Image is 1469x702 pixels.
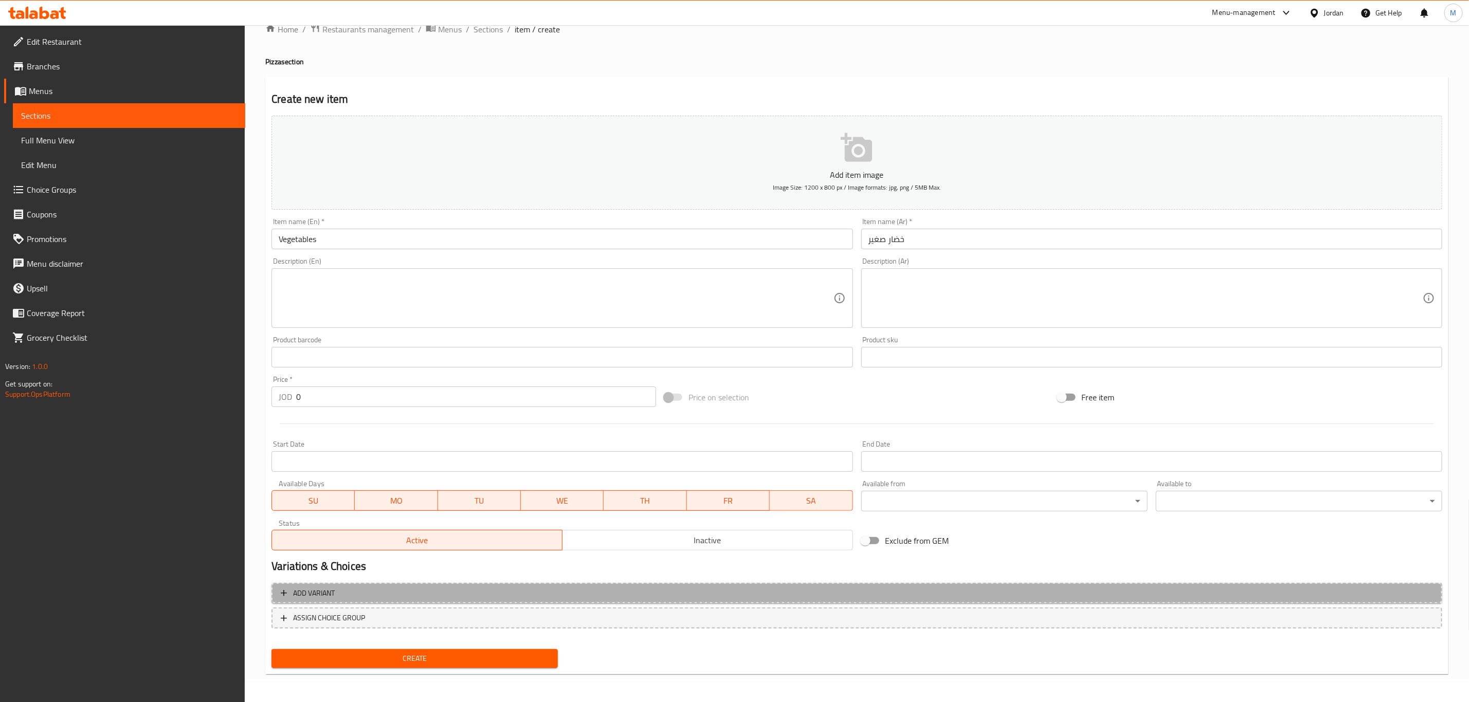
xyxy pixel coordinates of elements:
span: Edit Menu [21,159,237,171]
a: Full Menu View [13,128,245,153]
div: Menu-management [1212,7,1276,19]
span: FR [691,493,766,508]
input: Enter name En [271,229,853,249]
a: Coupons [4,202,245,227]
span: Free item [1082,391,1115,403]
span: Choice Groups [27,183,237,196]
h4: Pizza section [265,57,1448,67]
button: TH [604,490,686,511]
div: Jordan [1324,7,1344,19]
span: SA [774,493,848,508]
span: Restaurants management [322,23,414,35]
a: Menus [426,23,462,36]
input: Enter name Ar [861,229,1442,249]
span: Price on selection [688,391,749,403]
span: item / create [515,23,560,35]
a: Edit Menu [13,153,245,177]
span: MO [359,493,433,508]
span: Promotions [27,233,237,245]
button: Active [271,530,563,550]
span: Exclude from GEM [885,534,949,547]
button: Inactive [562,530,853,550]
span: Menu disclaimer [27,257,237,270]
input: Please enter price [296,386,656,407]
a: Menu disclaimer [4,251,245,276]
button: SA [770,490,853,511]
li: / [466,23,469,35]
li: / [418,23,422,35]
button: Add variant [271,583,1442,604]
h2: Variations & Choices [271,559,1442,574]
button: FR [687,490,770,511]
span: Menus [438,23,462,35]
button: WE [521,490,604,511]
button: TU [438,490,521,511]
span: Full Menu View [21,134,237,146]
h2: Create new item [271,91,1442,107]
span: Active [276,533,558,548]
a: Branches [4,54,245,79]
a: Edit Restaurant [4,29,245,54]
input: Please enter product sku [861,347,1442,367]
span: Edit Restaurant [27,35,237,48]
button: SU [271,490,355,511]
a: Promotions [4,227,245,251]
a: Coverage Report [4,301,245,325]
nav: breadcrumb [265,23,1448,36]
span: Create [280,652,550,665]
span: Version: [5,360,30,373]
span: Coverage Report [27,307,237,319]
button: Add item imageImage Size: 1200 x 800 px / Image formats: jpg, png / 5MB Max. [271,116,1442,210]
span: TU [442,493,517,508]
p: Add item image [287,169,1426,181]
span: Upsell [27,282,237,294]
p: JOD [279,391,292,403]
button: MO [355,490,438,511]
a: Upsell [4,276,245,301]
span: Sections [21,109,237,122]
button: ASSIGN CHOICE GROUP [271,607,1442,629]
span: WE [525,493,600,508]
span: ASSIGN CHOICE GROUP [293,612,365,624]
span: M [1450,7,1457,19]
a: Sections [474,23,503,35]
span: Get support on: [5,377,52,391]
li: / [507,23,511,35]
div: ​ [861,491,1148,511]
a: Menus [4,79,245,103]
span: Add variant [293,587,335,600]
span: Image Size: 1200 x 800 px / Image formats: jpg, png / 5MB Max. [773,181,941,193]
button: Create [271,649,558,668]
div: ​ [1156,491,1442,511]
span: Inactive [567,533,849,548]
input: Please enter product barcode [271,347,853,367]
a: Grocery Checklist [4,325,245,350]
a: Restaurants management [310,23,414,36]
span: TH [608,493,682,508]
span: Grocery Checklist [27,331,237,344]
a: Sections [13,103,245,128]
li: / [302,23,306,35]
a: Home [265,23,298,35]
span: SU [276,493,351,508]
a: Support.OpsPlatform [5,387,70,401]
span: Branches [27,60,237,72]
span: Menus [29,85,237,97]
span: 1.0.0 [32,360,48,373]
span: Coupons [27,208,237,220]
a: Choice Groups [4,177,245,202]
